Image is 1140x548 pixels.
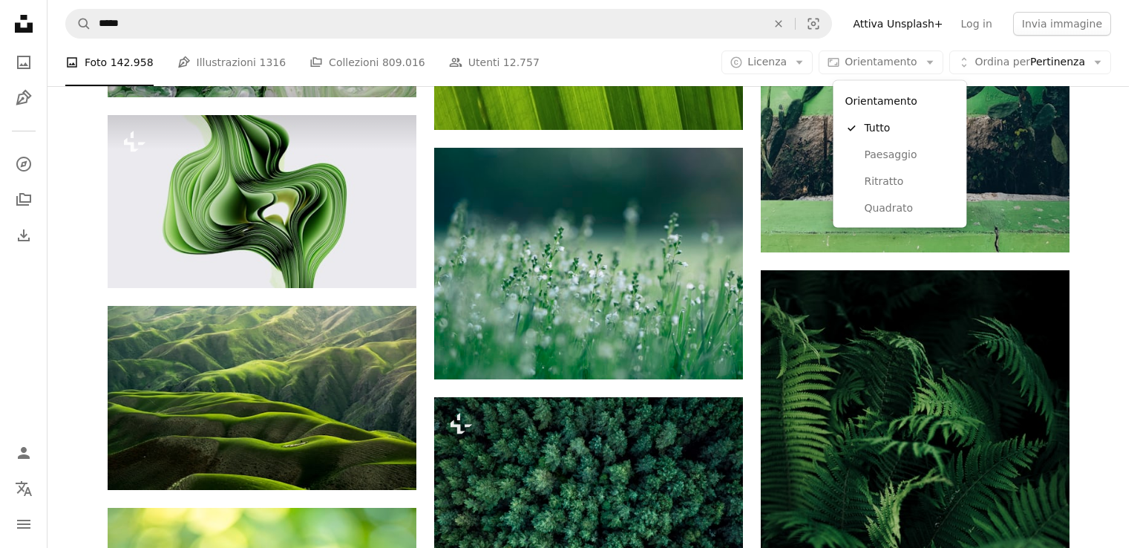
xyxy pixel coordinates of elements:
span: Quadrato [864,201,954,216]
span: Ritratto [864,174,954,189]
span: Tutto [864,121,954,136]
span: Orientamento [845,56,917,68]
div: Orientamento [839,87,960,115]
button: Ordina perPertinenza [949,50,1111,74]
span: Paesaggio [864,148,954,163]
div: Orientamento [833,81,966,228]
button: Orientamento [819,50,943,74]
